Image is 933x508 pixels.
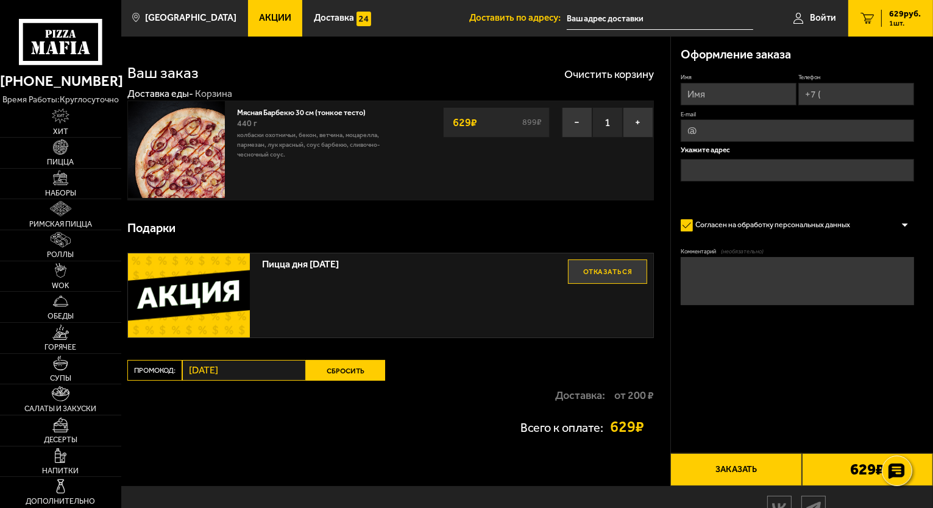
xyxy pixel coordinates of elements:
span: 440 г [237,118,257,129]
input: Ваш адрес доставки [567,7,753,30]
h3: Подарки [127,222,176,235]
s: 899 ₽ [521,118,544,127]
strong: 629 ₽ [611,419,655,435]
p: колбаски охотничьи, бекон, ветчина, моцарелла, пармезан, лук красный, соус барбекю, сливочно-чесн... [237,130,385,160]
img: 15daf4d41897b9f0e9f617042186c801.svg [357,12,371,26]
label: Имя [681,73,796,81]
label: Промокод: [127,360,182,381]
button: − [562,107,592,138]
h1: Ваш заказ [127,65,199,81]
span: WOK [52,282,69,290]
span: Салаты и закуски [25,405,97,413]
span: (необязательно) [721,247,764,255]
span: Напитки [43,467,79,475]
p: Укажите адрес [681,147,914,154]
button: + [623,107,653,138]
span: 1 шт. [889,19,921,27]
p: Доставка: [555,390,605,401]
input: @ [681,119,914,142]
span: Войти [810,13,836,23]
button: Отказаться [568,259,647,284]
span: Роллы [48,251,74,259]
label: Согласен на обработку персональных данных [681,216,860,235]
span: [GEOGRAPHIC_DATA] [145,13,236,23]
div: Корзина [195,88,232,101]
span: Обеды [48,312,74,320]
span: Пицца [48,158,74,166]
label: Телефон [798,73,914,81]
span: Дополнительно [26,498,96,506]
span: Супы [50,375,71,383]
span: Доставить по адресу: [469,13,567,23]
input: +7 ( [798,83,914,105]
strong: 629 ₽ [450,111,480,134]
label: Комментарий [681,247,914,255]
span: 1 [592,107,623,138]
b: 629 ₽ [850,462,884,478]
span: Хит [53,128,68,136]
a: Доставка еды- [127,88,193,99]
span: 629 руб. [889,10,921,18]
span: Пицца дня [DATE] [262,253,568,269]
a: Мясная Барбекю 30 см (тонкое тесто) [237,105,375,117]
span: Доставка [314,13,354,23]
span: Десерты [44,436,77,444]
button: Сбросить [306,360,385,381]
button: Заказать [670,453,801,486]
label: E-mail [681,110,914,118]
span: Римская пицца [29,220,92,228]
p: Всего к оплате: [520,422,603,434]
h3: Оформление заказа [681,49,791,61]
span: Горячее [45,344,77,351]
button: Очистить корзину [564,69,654,80]
input: Имя [681,83,796,105]
span: Акции [259,13,291,23]
strong: от 200 ₽ [614,390,654,401]
span: Наборы [45,189,76,197]
div: 0 0 0 [121,37,670,486]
